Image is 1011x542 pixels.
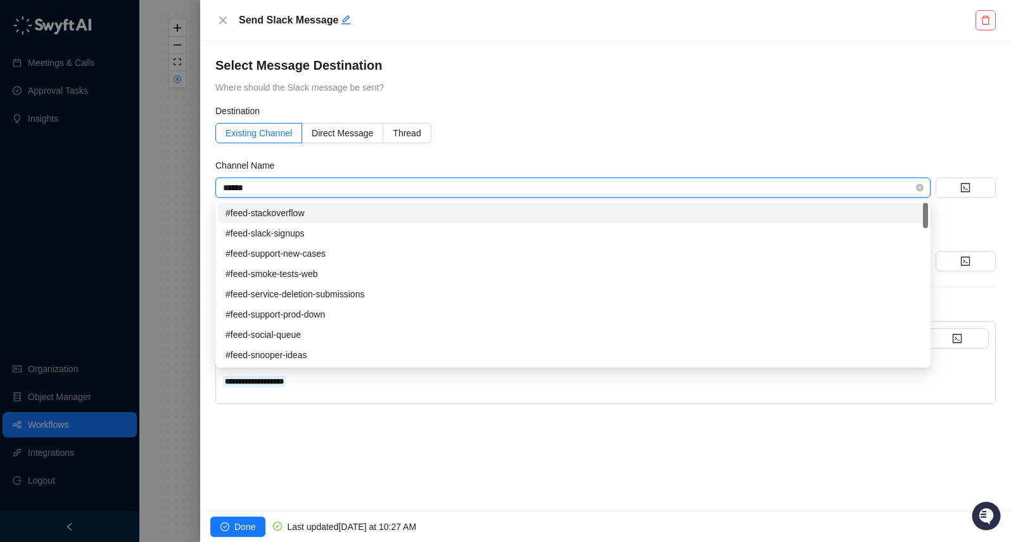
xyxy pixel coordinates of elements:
div: #feed-snooper-ideas [226,348,920,362]
span: Status [70,177,98,190]
span: code [960,256,970,266]
button: Start new chat [215,119,231,134]
div: #feed-service-deletion-submissions [226,287,920,301]
button: Edit [341,13,351,28]
div: #feed-snooper-ideas [218,345,928,365]
h2: How can we help? [13,71,231,91]
div: #feed-stackoverflow [226,206,920,220]
div: #feed-support-new-cases [218,243,928,264]
p: Welcome 👋 [13,51,231,71]
a: 📶Status [52,172,103,195]
div: #feed-smoke-tests-web [226,267,920,281]
img: 5124521997842_fc6d7dfcefe973c2e489_88.png [13,115,35,138]
span: close-circle [916,184,924,191]
div: #feed-social-queue [218,325,928,345]
div: #feed-support-prod-down [226,307,920,321]
div: #feed-slack-signups [218,223,928,243]
h5: Send Slack Message [239,13,972,28]
div: #feed-support-new-cases [226,247,920,261]
img: Swyft AI [13,13,38,38]
span: Pylon [126,209,153,218]
label: Channel Name [215,158,283,172]
iframe: Open customer support [970,500,1005,534]
a: 📚Docs [8,172,52,195]
div: #feed-service-deletion-submissions [218,284,928,304]
div: We're available if you need us! [43,127,160,138]
div: #feed-stackoverflow [218,203,928,223]
a: Powered byPylon [89,208,153,218]
div: #feed-smoke-tests-web [218,264,928,284]
label: Destination [215,104,269,118]
h4: Select Message Destination [215,56,996,74]
span: check-circle [220,522,229,531]
div: #feed-social-queue [226,328,920,342]
button: Done [210,517,265,537]
span: Existing Channel [226,128,292,138]
div: #feed-support-prod-down [218,304,928,325]
span: check-circle [273,522,282,531]
span: Direct Message [312,128,373,138]
div: 📚 [13,179,23,189]
span: code [960,183,970,193]
span: Last updated [DATE] at 10:27 AM [287,522,416,532]
span: Done [234,520,255,534]
span: Docs [25,177,47,190]
div: Start new chat [43,115,208,127]
button: Close [215,13,231,28]
span: close [218,15,228,25]
div: #feed-slack-signups [226,226,920,240]
span: edit [341,15,351,25]
span: delete [981,15,991,25]
div: 📶 [57,179,67,189]
span: code [952,333,962,344]
span: Where should the Slack message be sent? [215,82,384,93]
span: Thread [393,128,421,138]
